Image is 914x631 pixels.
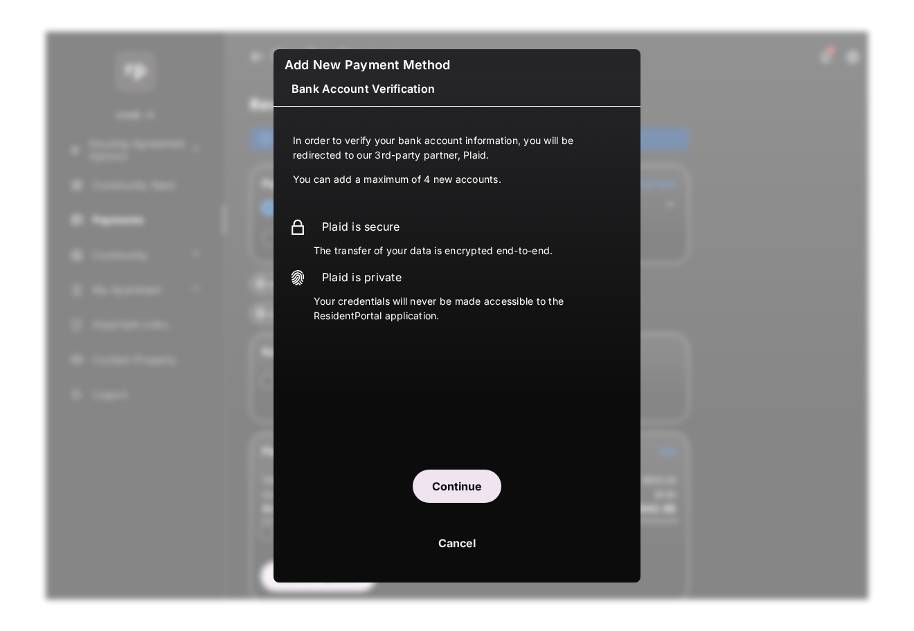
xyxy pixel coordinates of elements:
p: In order to verify your bank account information, you will be redirected to our 3rd-party partner... [293,133,621,162]
h2: Plaid is secure [322,218,624,235]
button: Continue [413,470,501,503]
p: Your credentials will never be made accessible to the ResidentPortal application. [314,294,624,323]
p: You can add a maximum of 4 new accounts. [293,172,621,186]
button: Cancel [274,526,640,560]
h2: Plaid is private [322,269,624,285]
p: The transfer of your data is encrypted end-to-end. [314,243,624,258]
span: Bank Account Verification [292,78,435,100]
